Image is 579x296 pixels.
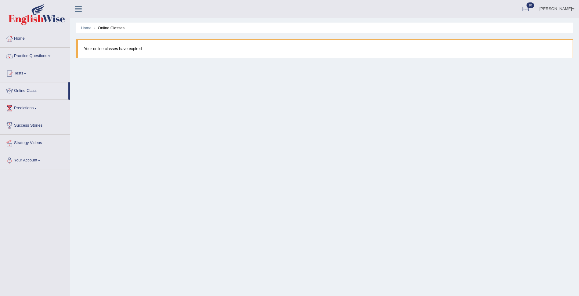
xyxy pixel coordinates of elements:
blockquote: Your online classes have expired [76,39,573,58]
a: Tests [0,65,70,80]
a: Success Stories [0,117,70,132]
a: Predictions [0,100,70,115]
a: Home [81,26,92,30]
a: Home [0,30,70,45]
li: Online Classes [92,25,125,31]
a: Your Account [0,152,70,167]
a: Online Class [0,82,68,98]
a: Practice Questions [0,48,70,63]
span: 10 [527,2,534,8]
a: Strategy Videos [0,135,70,150]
